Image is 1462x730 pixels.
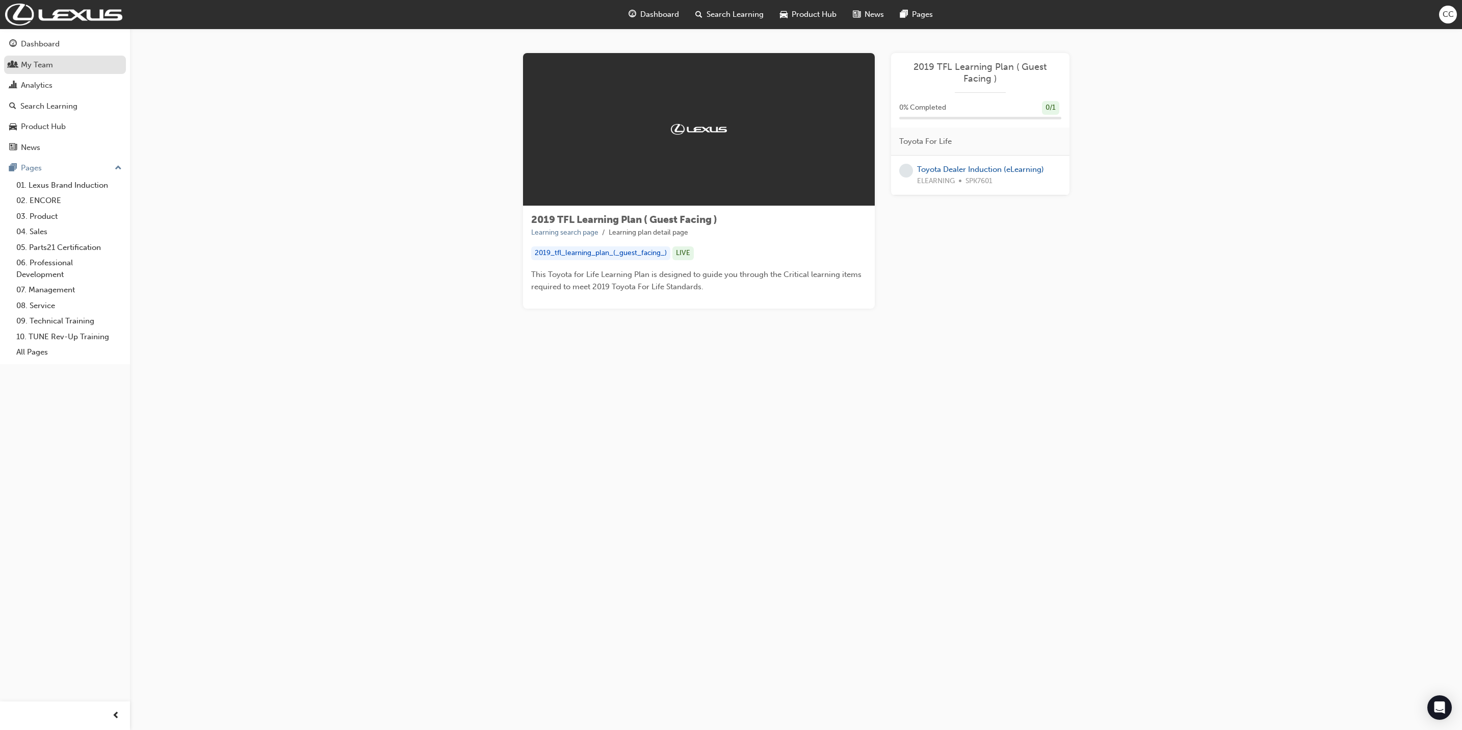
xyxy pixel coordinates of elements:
[21,59,53,71] div: My Team
[892,4,941,25] a: pages-iconPages
[792,9,837,20] span: Product Hub
[21,121,66,133] div: Product Hub
[4,117,126,136] a: Product Hub
[12,209,126,224] a: 03. Product
[4,159,126,178] button: Pages
[965,175,993,187] span: SPK7601
[531,270,864,291] span: This Toyota for Life Learning Plan is designed to guide you through the Critical learning items r...
[12,282,126,298] a: 07. Management
[12,178,126,193] a: 01. Lexus Brand Induction
[1443,9,1454,20] span: CC
[21,80,53,91] div: Analytics
[21,38,60,50] div: Dashboard
[9,143,17,153] span: news-icon
[672,246,694,260] div: LIVE
[780,8,788,21] span: car-icon
[9,61,17,70] span: people-icon
[899,102,946,114] span: 0 % Completed
[1427,695,1452,720] div: Open Intercom Messenger
[620,4,687,25] a: guage-iconDashboard
[629,8,636,21] span: guage-icon
[899,61,1061,84] a: 2019 TFL Learning Plan ( Guest Facing )
[4,33,126,159] button: DashboardMy TeamAnalyticsSearch LearningProduct HubNews
[12,298,126,314] a: 08. Service
[9,81,17,90] span: chart-icon
[4,138,126,157] a: News
[865,9,884,20] span: News
[772,4,845,25] a: car-iconProduct Hub
[531,214,717,225] span: 2019 TFL Learning Plan ( Guest Facing )
[531,246,670,260] div: 2019_tfl_learning_plan_(_guest_facing_)
[4,97,126,116] a: Search Learning
[9,122,17,132] span: car-icon
[12,240,126,256] a: 05. Parts21 Certification
[115,162,122,175] span: up-icon
[671,124,727,134] img: Trak
[20,100,77,112] div: Search Learning
[609,227,688,239] li: Learning plan detail page
[1042,101,1059,115] div: 0 / 1
[21,142,40,154] div: News
[687,4,772,25] a: search-iconSearch Learning
[12,193,126,209] a: 02. ENCORE
[9,102,16,111] span: search-icon
[845,4,892,25] a: news-iconNews
[917,165,1044,174] a: Toyota Dealer Induction (eLearning)
[12,255,126,282] a: 06. Professional Development
[9,164,17,173] span: pages-icon
[531,228,598,237] a: Learning search page
[695,8,702,21] span: search-icon
[853,8,860,21] span: news-icon
[4,56,126,74] a: My Team
[4,76,126,95] a: Analytics
[21,162,42,174] div: Pages
[912,9,933,20] span: Pages
[900,8,908,21] span: pages-icon
[4,35,126,54] a: Dashboard
[899,136,952,147] span: Toyota For Life
[5,4,122,26] img: Trak
[12,329,126,345] a: 10. TUNE Rev-Up Training
[9,40,17,49] span: guage-icon
[12,344,126,360] a: All Pages
[1439,6,1457,23] button: CC
[707,9,764,20] span: Search Learning
[899,164,913,178] span: learningRecordVerb_NONE-icon
[12,313,126,329] a: 09. Technical Training
[112,710,120,722] span: prev-icon
[917,175,955,187] span: ELEARNING
[640,9,679,20] span: Dashboard
[12,224,126,240] a: 04. Sales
